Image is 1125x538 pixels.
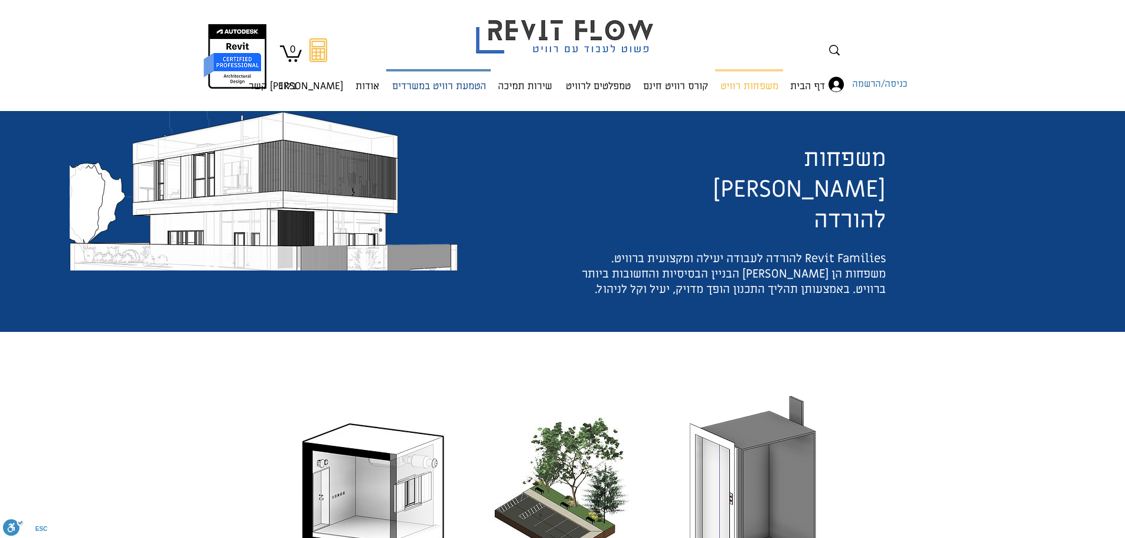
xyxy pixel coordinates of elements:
p: טמפלטים לרוויט [561,70,635,103]
a: משפחות רוויט [714,69,784,93]
text: 0 [290,44,295,55]
nav: אתר [270,69,831,93]
p: קורס רוויט חינם [638,70,713,103]
p: אודות [351,70,384,103]
svg: מחשבון מעבר מאוטוקאד לרוויט [309,38,327,62]
a: קורס רוויט חינם [637,69,714,93]
span: משפחות הן [PERSON_NAME] הבניין הבסיסיות והחשובות ביותר ברוויט. באמצעותן תהליך התכנון הופך מדויק, ... [582,266,886,297]
a: הטמעת רוויט במשרדים [385,69,492,93]
a: דף הבית [784,69,831,93]
img: Revit flow logo פשוט לעבוד עם רוויט [464,2,669,57]
span: Revit Families להורדה לעבודה יעילה ומקצועית ברוויט. [611,251,886,266]
a: בלוג [273,69,302,93]
p: דף הבית [785,70,830,103]
span: כניסה/הרשמה [848,77,911,92]
img: שרטוט רוויט יונתן אלדד [70,111,458,270]
a: שירות תמיכה [492,69,558,93]
p: בלוג [275,70,301,103]
a: אודות [349,69,385,93]
button: כניסה/הרשמה [820,73,873,96]
span: משפחות [PERSON_NAME] להורדה [713,143,886,236]
img: autodesk certified professional in revit for architectural design יונתן אלדד [203,24,268,89]
p: הטמעת רוויט במשרדים [387,71,491,103]
a: טמפלטים לרוויט [558,69,637,93]
p: משפחות רוויט [716,71,783,103]
a: עגלה עם 0 פריטים [280,44,302,62]
p: [PERSON_NAME] קשר [244,70,348,103]
p: שירות תמיכה [493,70,557,103]
a: [PERSON_NAME] קשר [302,69,349,93]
